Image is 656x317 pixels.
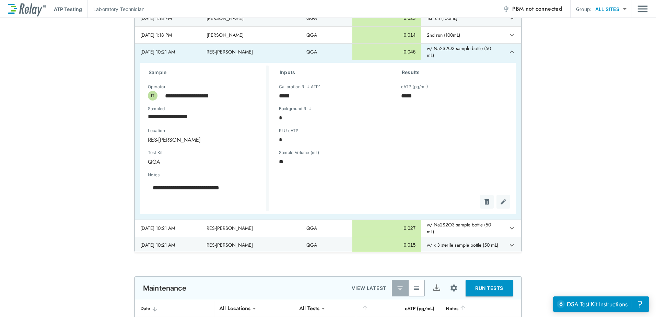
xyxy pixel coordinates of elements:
[201,44,301,60] td: RES-[PERSON_NAME]
[506,222,518,234] button: expand row
[421,44,500,60] td: w/ Na2S2O3 sample bottle (50 mL)
[445,279,463,297] button: Site setup
[401,84,428,89] label: cATP (pg/mL)
[143,133,259,146] div: RES-[PERSON_NAME]
[358,15,415,22] div: 0.023
[93,5,144,13] p: Laboratory Technician
[148,128,235,133] label: Location
[358,225,415,232] div: 0.027
[301,237,352,254] td: QGA
[576,5,591,13] p: Group:
[148,173,160,177] label: Notes
[143,155,212,168] div: QGA
[428,280,445,296] button: Export
[358,48,415,55] div: 0.046
[301,27,352,43] td: QGA
[358,32,415,38] div: 0.014
[506,12,518,24] button: expand row
[143,109,254,123] input: Choose date, selected date is Aug 13, 2025
[301,220,352,236] td: QGA
[140,32,196,38] div: [DATE] 1:18 PM
[279,84,320,89] label: Calibration RLU ATP1
[149,68,266,77] h3: Sample
[148,84,165,89] label: Operator
[301,10,352,26] td: QGA
[512,4,562,14] span: PBM
[421,27,500,43] td: 2nd run (100mL)
[362,304,434,313] div: cATP (pg/mL)
[500,2,565,16] button: PBM not connected
[496,195,510,209] button: Edit test
[148,91,157,101] div: LT
[506,46,518,58] button: expand row
[280,68,385,77] h3: Inputs
[421,220,500,236] td: w/ Na2S2O3 sample bottle (50 mL)
[201,10,301,26] td: [PERSON_NAME]
[143,284,187,292] p: Maintenance
[135,300,214,317] th: Date
[506,239,518,251] button: expand row
[294,302,324,315] div: All Tests
[637,2,648,15] button: Main menu
[421,10,500,26] td: 1st run (100mL)
[483,198,490,205] img: Delete
[214,302,255,315] div: All Locations
[358,242,415,248] div: 0.015
[140,15,196,22] div: [DATE] 1:18 PM
[402,68,507,77] h3: Results
[466,280,513,296] button: RUN TESTS
[279,106,312,111] label: Background RLU
[201,27,301,43] td: [PERSON_NAME]
[397,285,403,292] img: Latest
[54,5,82,13] p: ATP Testing
[140,225,196,232] div: [DATE] 10:21 AM
[421,237,500,254] td: w/ x 3 sterile sample bottle (50 mL)
[506,29,518,41] button: expand row
[637,2,648,15] img: Drawer Icon
[8,2,46,16] img: LuminUltra Relay
[413,285,420,292] img: View All
[480,195,494,209] button: Delete
[553,296,649,312] iframe: Resource center
[503,5,509,12] img: Offline Icon
[432,284,441,292] img: Export Icon
[201,237,301,254] td: RES-[PERSON_NAME]
[446,304,490,313] div: Notes
[148,106,165,111] label: Sampled
[201,220,301,236] td: RES-[PERSON_NAME]
[140,48,196,55] div: [DATE] 10:21 AM
[140,242,196,248] div: [DATE] 10:21 AM
[449,284,458,292] img: Settings Icon
[301,44,352,60] td: QGA
[526,5,562,13] span: not connected
[352,284,386,292] p: VIEW LATEST
[148,150,200,155] label: Test Kit
[279,128,298,133] label: RLU cATP
[500,198,507,205] img: Edit test
[279,150,319,155] label: Sample Volume (mL)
